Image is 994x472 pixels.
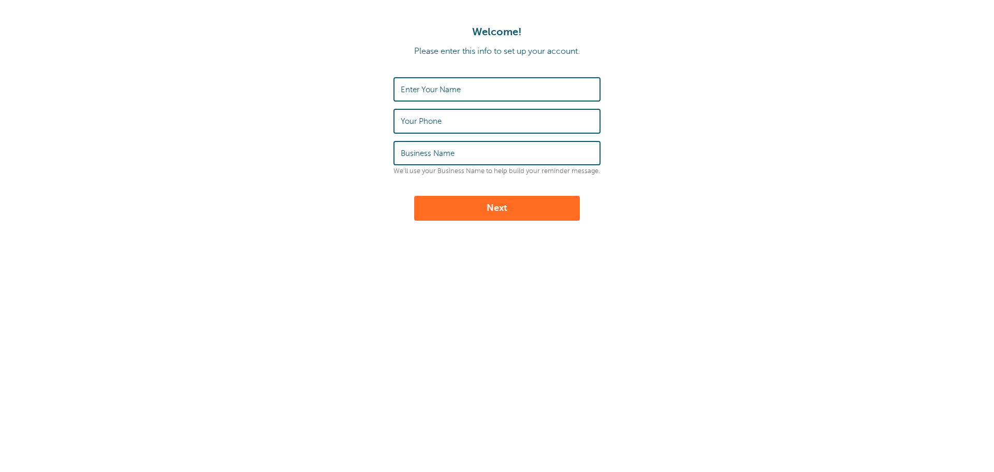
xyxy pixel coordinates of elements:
label: Your Phone [401,117,442,126]
p: Please enter this info to set up your account. [10,47,984,56]
button: Next [414,196,580,221]
p: We'll use your Business Name to help build your reminder message. [393,167,601,175]
label: Business Name [401,149,455,158]
label: Enter Your Name [401,85,461,94]
h1: Welcome! [10,26,984,38]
